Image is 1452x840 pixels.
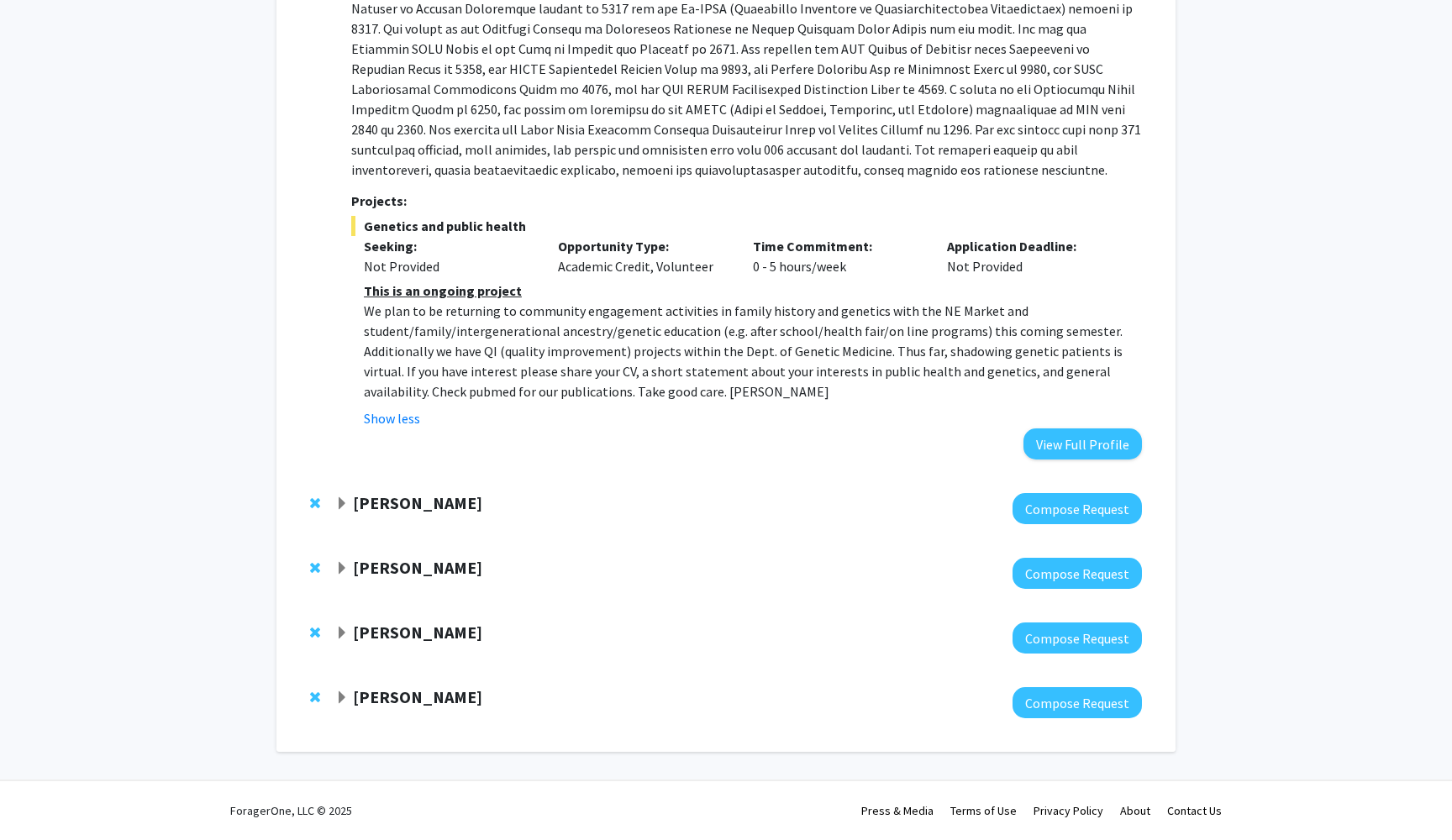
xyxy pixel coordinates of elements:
p: Application Deadline: [947,236,1117,256]
button: View Full Profile [1023,428,1142,459]
button: Compose Request to Michele Manahan [1013,558,1142,589]
a: Privacy Policy [1034,803,1103,818]
p: Time Commitment: [753,236,923,256]
span: Remove Emily Johnson from bookmarks [310,690,320,704]
p: Seeking: [364,236,534,256]
span: Expand Emily Johnson Bookmark [335,691,349,705]
strong: [PERSON_NAME] [353,557,482,578]
a: About [1120,803,1150,818]
button: Compose Request to Angela Guarda [1013,622,1142,654]
span: Remove Angela Guarda from bookmarks [310,626,320,639]
span: Expand Tara Deemyad Bookmark [335,497,349,511]
button: Show less [364,408,420,428]
span: Remove Tara Deemyad from bookmarks [310,496,320,510]
a: Press & Media [861,803,934,818]
strong: [PERSON_NAME] [353,622,482,643]
div: Not Provided [364,256,534,276]
strong: [PERSON_NAME] [353,492,482,513]
span: Genetics and public health [351,216,1142,236]
a: Contact Us [1167,803,1222,818]
p: Opportunity Type: [558,236,728,256]
div: 0 - 5 hours/week [740,236,935,276]
div: Academic Credit, Volunteer [545,236,740,276]
div: ForagerOne, LLC © 2025 [230,781,352,840]
div: Not Provided [934,236,1129,276]
button: Compose Request to Tara Deemyad [1013,493,1142,524]
iframe: Chat [13,764,71,827]
p: We plan to be returning to community engagement activities in family history and genetics with th... [364,301,1142,402]
a: Terms of Use [950,803,1017,818]
strong: [PERSON_NAME] [353,686,482,707]
span: Expand Michele Manahan Bookmark [335,562,349,575]
strong: Projects: [351,192,407,209]
span: Remove Michele Manahan from bookmarks [310,561,320,575]
span: Expand Angela Guarda Bookmark [335,627,349,640]
button: Compose Request to Emily Johnson [1013,687,1142,718]
u: This is an ongoing project [364,282,522,299]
